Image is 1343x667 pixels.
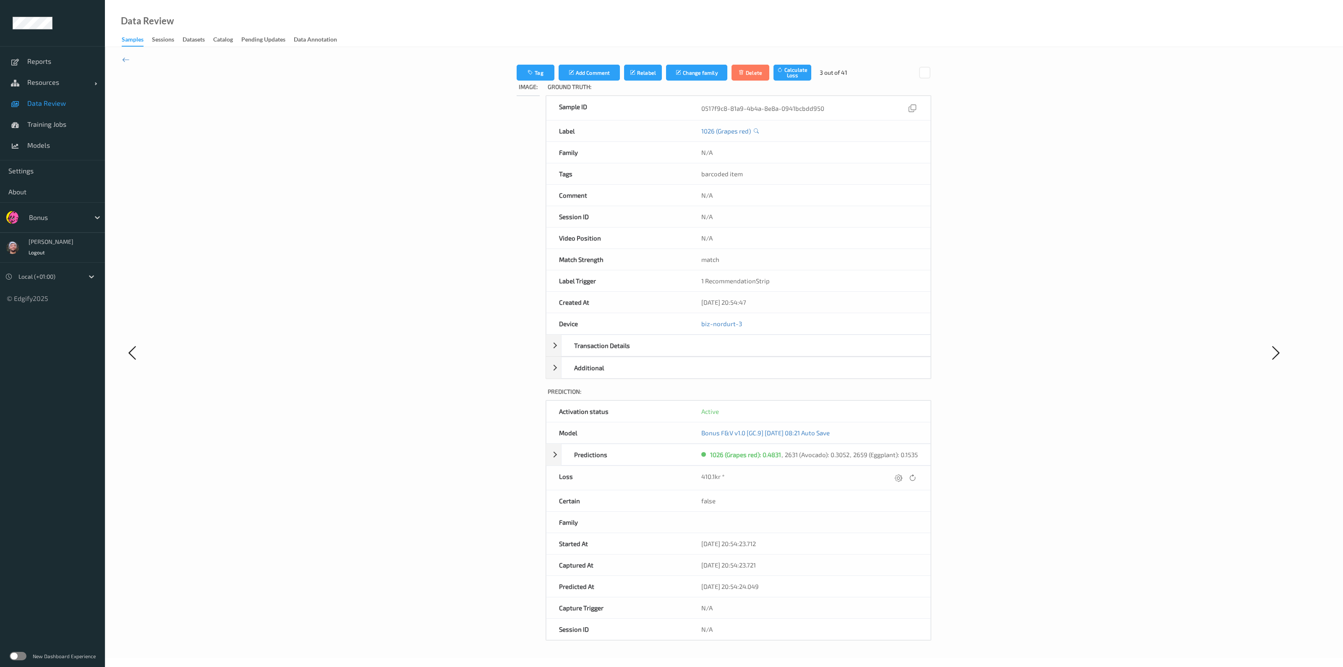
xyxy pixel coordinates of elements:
[546,444,931,466] div: Predictions1026 (Grapes red): 0.4831,2631 (Avocado): 0.3052,2659 (Eggplant): 0.1535
[546,597,689,618] div: Capture Trigger
[517,81,540,95] label: Image:
[562,357,698,378] div: Additional
[546,206,689,227] div: Session ID
[546,533,689,554] div: Started At
[546,512,689,533] div: Family
[546,185,689,206] div: Comment
[689,206,930,227] div: N/A
[666,65,727,81] button: Change family
[546,422,689,443] div: Model
[183,34,213,46] a: Datasets
[701,170,743,178] span: barcoded item
[701,102,918,114] div: 0517f9c8-81a9-4b4a-8e8a-0941bcbdd950
[122,34,152,47] a: Samples
[546,228,689,248] div: Video Position
[710,450,781,459] div: 1026 (Grapes red): 0.4831
[517,65,554,81] button: Tag
[213,35,233,46] div: Catalog
[183,35,205,46] div: Datasets
[701,320,742,327] a: biz-nordurt-3
[213,34,241,46] a: Catalog
[546,401,689,422] div: Activation status
[559,65,620,81] button: Add Comment
[546,357,931,379] div: Additional
[546,555,689,575] div: Captured At
[689,533,930,554] div: [DATE] 20:54:23.712
[689,619,930,640] div: N/A
[562,335,698,356] div: Transaction Details
[785,450,849,459] div: 2631 (Avocado): 0.3052
[241,34,294,46] a: Pending Updates
[624,65,662,81] button: Relabel
[546,335,931,356] div: Transaction Details
[701,472,725,484] div: 410.1kr *
[294,34,345,46] a: Data Annotation
[773,65,811,81] button: Calculate Loss
[689,142,930,163] div: N/A
[689,555,930,575] div: [DATE] 20:54:23.721
[689,490,930,511] div: false
[689,597,930,618] div: N/A
[689,270,930,291] div: 1 RecommendationStrip
[820,68,847,77] div: 3 out of 41
[732,65,769,81] button: Delete
[241,35,285,46] div: Pending Updates
[701,407,918,416] div: Active
[689,249,930,270] div: match
[546,163,689,184] div: Tags
[546,142,689,163] div: Family
[122,35,144,47] div: Samples
[689,228,930,248] div: N/A
[562,444,698,465] div: Predictions
[546,120,689,141] div: Label
[121,17,174,25] div: Data Review
[546,313,689,334] div: Device
[689,576,930,597] div: [DATE] 20:54:24.049
[689,292,930,313] div: [DATE] 20:54:47
[701,127,751,135] a: 1026 (Grapes red)
[546,96,689,120] div: Sample ID
[849,450,853,459] div: ,
[546,249,689,270] div: Match Strength
[689,185,930,206] div: N/A
[853,450,918,459] div: 2659 (Eggplant): 0.1535
[294,35,337,46] div: Data Annotation
[546,576,689,597] div: Predicted At
[546,490,689,511] div: Certain
[546,466,689,490] div: Loss
[546,270,689,291] div: Label Trigger
[152,34,183,46] a: Sessions
[781,450,785,459] div: ,
[546,81,931,95] label: Ground Truth :
[546,619,689,640] div: Session ID
[701,429,830,437] a: Bonus F&V v1.0 [GC.9] [DATE] 08:21 Auto Save
[152,35,174,46] div: Sessions
[546,292,689,313] div: Created At
[546,385,931,400] label: Prediction:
